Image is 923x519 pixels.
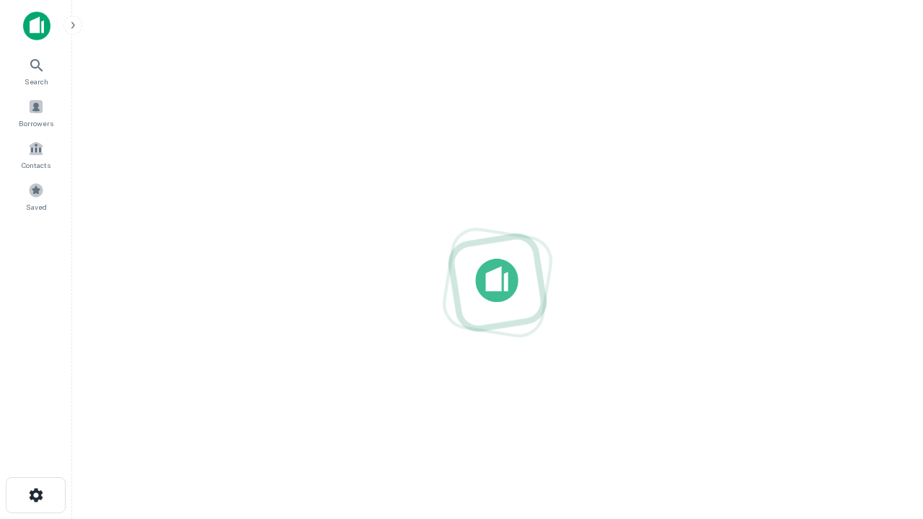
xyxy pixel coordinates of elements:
iframe: Chat Widget [851,358,923,427]
span: Borrowers [19,117,53,129]
a: Borrowers [4,93,68,132]
a: Search [4,51,68,90]
span: Saved [26,201,47,213]
span: Contacts [22,159,50,171]
img: capitalize-icon.png [23,12,50,40]
a: Saved [4,177,68,216]
a: Contacts [4,135,68,174]
span: Search [25,76,48,87]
